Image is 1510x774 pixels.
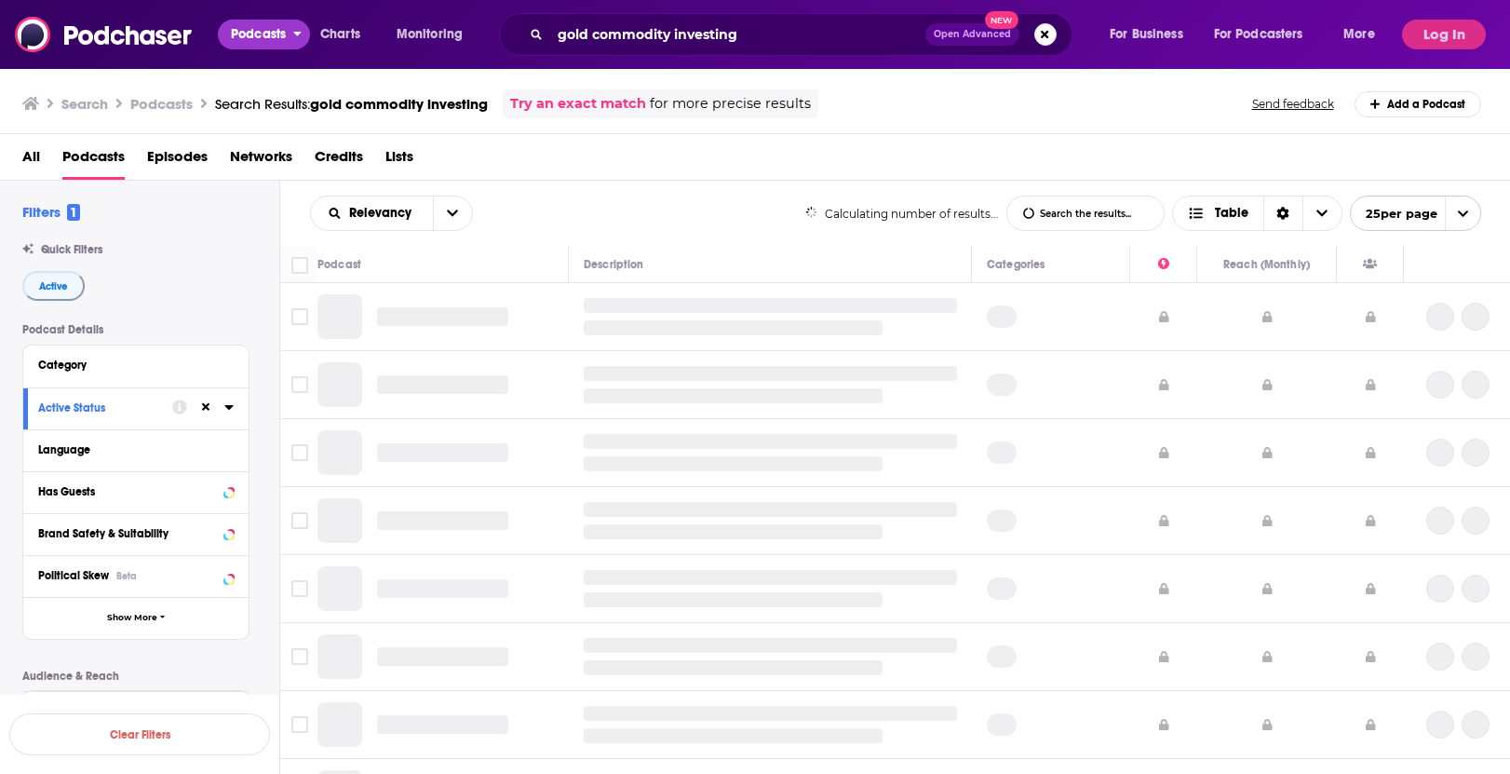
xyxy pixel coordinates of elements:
span: Political Skew [38,569,109,582]
button: Active Status [38,396,172,419]
div: Sort Direction [1263,197,1302,230]
span: Toggle select row [291,376,308,393]
button: Category [38,353,234,376]
span: 1 [67,204,80,221]
button: Language [38,438,234,461]
a: Networks [230,142,292,180]
button: open menu [384,20,487,49]
div: Has Guests [38,485,218,498]
h3: Podcasts [130,95,193,113]
a: Add a Podcast [1355,91,1482,117]
div: Has Guests [1363,253,1377,276]
p: Podcast Details [22,323,249,336]
a: Charts [308,20,371,49]
button: open menu [311,207,433,220]
p: Audience & Reach [22,670,249,683]
div: Category [38,359,222,372]
button: Choose View [1172,196,1342,231]
button: open menu [1202,20,1330,49]
span: Table [1215,207,1248,220]
div: Active Status [38,401,160,414]
div: Calculating number of results... [805,207,1000,221]
span: For Podcasters [1214,21,1303,48]
div: Brand Safety & Suitability [38,527,218,540]
a: Try an exact match [510,93,646,115]
button: Brand Safety & Suitability [38,522,234,545]
button: open menu [1097,20,1207,49]
span: Active [39,281,68,292]
span: More [1343,21,1375,48]
button: open menu [1350,196,1481,231]
span: Podcasts [231,21,286,48]
div: Reach (Monthly) [1223,253,1310,276]
div: Beta [116,570,137,582]
button: Clear Filters [9,713,270,755]
img: Podchaser - Follow, Share and Rate Podcasts [15,17,194,52]
span: Toggle select row [291,444,308,461]
div: Description [584,253,643,276]
span: Charts [320,21,360,48]
button: Open AdvancedNew [925,23,1019,46]
span: Toggle select row [291,512,308,529]
span: New [985,11,1018,29]
span: Show More [107,613,157,623]
a: Lists [385,142,413,180]
h2: Filters [22,203,80,221]
span: Toggle select row [291,716,308,733]
a: Search Results:gold commodity investing [215,95,488,113]
button: open menu [433,197,472,230]
button: Log In [1402,20,1486,49]
span: 25 per page [1351,199,1437,228]
button: Political SkewBeta [38,564,234,587]
span: gold commodity investing [310,95,488,113]
span: Open Advanced [934,30,1011,39]
span: Toggle select row [291,648,308,665]
span: Relevancy [349,207,418,220]
h2: Choose List sort [310,196,473,231]
div: Categories [987,253,1045,276]
input: Search podcasts, credits, & more... [550,20,925,49]
span: For Business [1110,21,1183,48]
span: for more precise results [650,93,811,115]
a: Credits [315,142,363,180]
div: Search podcasts, credits, & more... [517,13,1090,56]
button: Send feedback [1247,96,1340,112]
button: open menu [1330,20,1398,49]
h3: Search [61,95,108,113]
a: Episodes [147,142,208,180]
span: Quick Filters [41,243,102,256]
button: Has Guests [38,480,234,503]
div: Language [38,443,222,456]
span: Toggle select row [291,308,308,325]
span: Toggle select row [291,580,308,597]
a: Podcasts [62,142,125,180]
button: Show More [23,597,249,639]
button: open menu [218,20,310,49]
div: Podcast [317,253,361,276]
span: Monitoring [397,21,463,48]
button: Active [22,271,85,301]
div: Search Results: [215,95,488,113]
div: Power Score [1158,253,1169,276]
a: All [22,142,40,180]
